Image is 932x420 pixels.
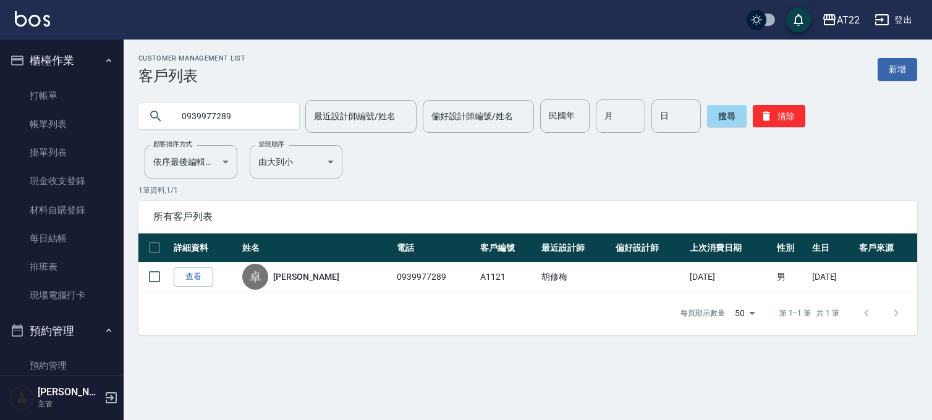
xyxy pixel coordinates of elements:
[242,264,268,290] div: 卓
[5,315,119,347] button: 預約管理
[707,105,747,127] button: 搜尋
[538,262,612,292] td: 胡修梅
[5,281,119,309] a: 現場電腦打卡
[239,233,394,262] th: 姓名
[5,82,119,110] a: 打帳單
[394,233,477,262] th: 電話
[612,233,687,262] th: 偏好設計師
[145,145,237,178] div: 依序最後編輯時間
[258,140,284,149] label: 呈現順序
[10,385,35,410] img: Person
[5,110,119,138] a: 帳單列表
[477,233,538,262] th: 客戶編號
[138,54,245,62] h2: Customer Management List
[809,233,856,262] th: 生日
[273,271,339,283] a: [PERSON_NAME]
[138,185,917,196] p: 1 筆資料, 1 / 1
[779,308,839,319] p: 第 1–1 筆 共 1 筆
[153,140,192,149] label: 顧客排序方式
[15,11,50,27] img: Logo
[38,386,101,398] h5: [PERSON_NAME]
[173,99,289,133] input: 搜尋關鍵字
[680,308,725,319] p: 每頁顯示數量
[538,233,612,262] th: 最近設計師
[730,296,760,330] div: 50
[856,233,917,262] th: 客戶來源
[5,196,119,224] a: 材料自購登錄
[5,253,119,281] a: 排班表
[174,267,213,287] a: 查看
[687,262,774,292] td: [DATE]
[394,262,477,292] td: 0939977289
[5,44,119,77] button: 櫃檯作業
[38,398,101,409] p: 主管
[5,224,119,253] a: 每日結帳
[753,105,805,127] button: 清除
[786,7,811,32] button: save
[878,58,917,81] a: 新增
[138,67,245,85] h3: 客戶列表
[5,138,119,167] a: 掛單列表
[774,233,809,262] th: 性別
[5,351,119,380] a: 預約管理
[5,167,119,195] a: 現金收支登錄
[687,233,774,262] th: 上次消費日期
[817,7,865,33] button: AT22
[809,262,856,292] td: [DATE]
[837,12,860,28] div: AT22
[870,9,917,31] button: 登出
[153,211,902,223] span: 所有客戶列表
[477,262,538,292] td: A1121
[171,233,239,262] th: 詳細資料
[250,145,342,178] div: 由大到小
[774,262,809,292] td: 男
